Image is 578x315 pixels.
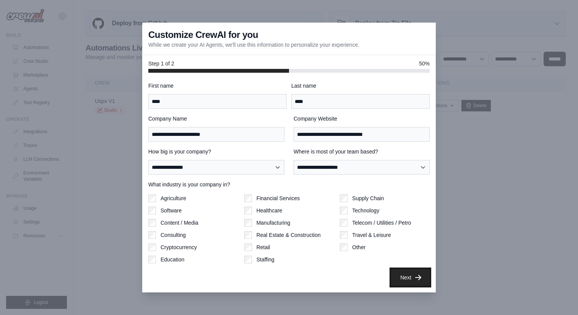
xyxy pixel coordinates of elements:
label: Healthcare [257,207,283,214]
label: Company Name [148,115,284,122]
label: Retail [257,243,270,251]
h3: Customize CrewAI for you [148,29,258,41]
label: Agriculture [161,194,186,202]
p: While we create your AI Agents, we'll use this information to personalize your experience. [148,41,359,49]
label: Manufacturing [257,219,291,227]
span: 50% [419,60,430,67]
label: Last name [291,82,430,90]
label: Where is most of your team based? [294,148,430,155]
label: Financial Services [257,194,300,202]
label: How big is your company? [148,148,284,155]
label: Staffing [257,256,274,263]
button: Next [391,269,430,286]
label: Supply Chain [352,194,384,202]
label: First name [148,82,287,90]
span: Step 1 of 2 [148,60,174,67]
label: Travel & Leisure [352,231,391,239]
label: Other [352,243,365,251]
label: Software [161,207,182,214]
label: Consulting [161,231,186,239]
label: Company Website [294,115,430,122]
label: Real Estate & Construction [257,231,321,239]
label: What industry is your company in? [148,181,430,188]
label: Cryptocurrency [161,243,197,251]
label: Education [161,256,184,263]
label: Telecom / Utilities / Petro [352,219,411,227]
label: Technology [352,207,379,214]
label: Content / Media [161,219,198,227]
